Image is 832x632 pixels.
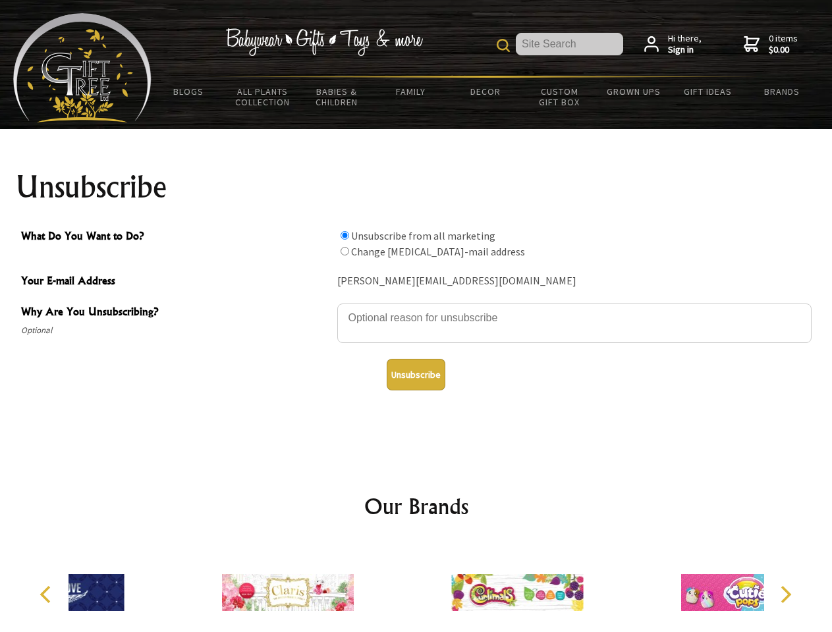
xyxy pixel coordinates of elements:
[668,44,702,56] strong: Sign in
[341,231,349,240] input: What Do You Want to Do?
[26,490,806,522] h2: Our Brands
[33,580,62,609] button: Previous
[13,13,152,122] img: Babyware - Gifts - Toys and more...
[744,33,798,56] a: 0 items$0.00
[374,78,449,105] a: Family
[152,78,226,105] a: BLOGS
[337,271,812,292] div: [PERSON_NAME][EMAIL_ADDRESS][DOMAIN_NAME]
[21,273,331,292] span: Your E-mail Address
[769,44,798,56] strong: $0.00
[337,303,812,343] textarea: Why Are You Unsubscribing?
[226,78,300,116] a: All Plants Collection
[596,78,671,105] a: Grown Ups
[497,39,510,52] img: product search
[522,78,597,116] a: Custom Gift Box
[745,78,819,105] a: Brands
[351,245,525,258] label: Change [MEDICAL_DATA]-mail address
[644,33,702,56] a: Hi there,Sign in
[668,33,702,56] span: Hi there,
[21,303,331,323] span: Why Are You Unsubscribing?
[771,580,800,609] button: Next
[769,32,798,56] span: 0 items
[448,78,522,105] a: Decor
[225,28,423,56] img: Babywear - Gifts - Toys & more
[21,228,331,247] span: What Do You Want to Do?
[341,247,349,255] input: What Do You Want to Do?
[300,78,374,116] a: Babies & Children
[671,78,745,105] a: Gift Ideas
[16,171,817,203] h1: Unsubscribe
[516,33,623,55] input: Site Search
[351,229,495,242] label: Unsubscribe from all marketing
[21,323,331,338] span: Optional
[387,359,445,390] button: Unsubscribe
